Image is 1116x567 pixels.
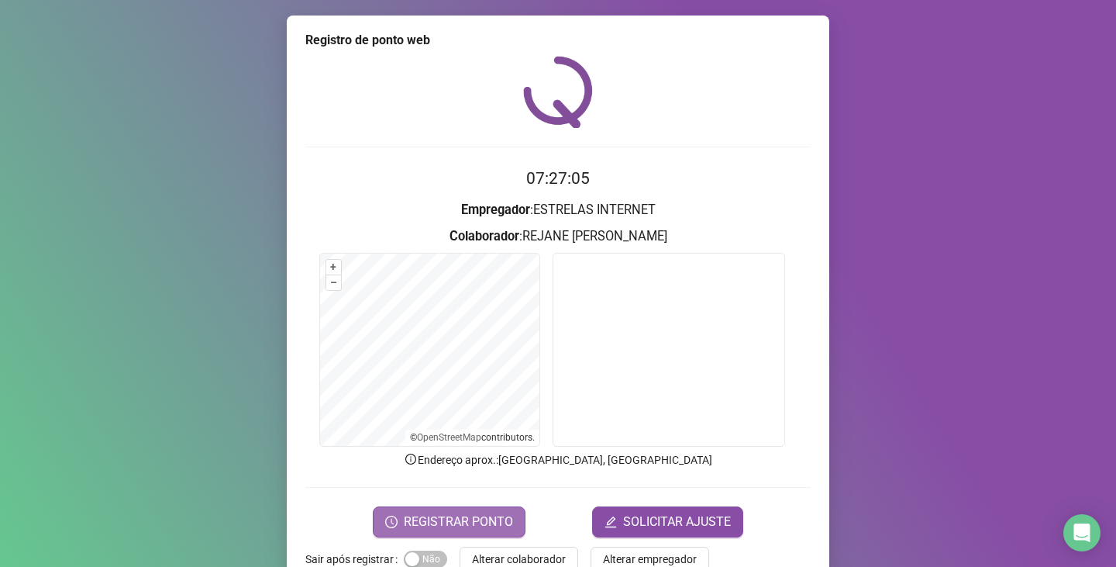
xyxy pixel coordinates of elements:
h3: : REJANE [PERSON_NAME] [305,226,811,247]
strong: Colaborador [449,229,519,244]
time: 07:27:05 [526,169,590,188]
div: Registro de ponto web [305,31,811,50]
button: REGISTRAR PONTO [373,506,525,538]
span: edit [604,516,617,528]
strong: Empregador [461,202,530,217]
p: Endereço aprox. : [GEOGRAPHIC_DATA], [GEOGRAPHIC_DATA] [305,451,811,468]
a: OpenStreetMap [417,432,481,443]
button: – [326,275,341,290]
span: REGISTRAR PONTO [404,513,513,531]
li: © contributors. [410,432,535,443]
button: editSOLICITAR AJUSTE [592,506,743,538]
h3: : ESTRELAS INTERNET [305,200,811,220]
span: info-circle [404,452,418,466]
span: clock-circle [385,516,398,528]
div: Open Intercom Messenger [1063,514,1100,551]
img: QRPoint [523,56,593,128]
button: + [326,260,341,275]
span: SOLICITAR AJUSTE [623,513,731,531]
